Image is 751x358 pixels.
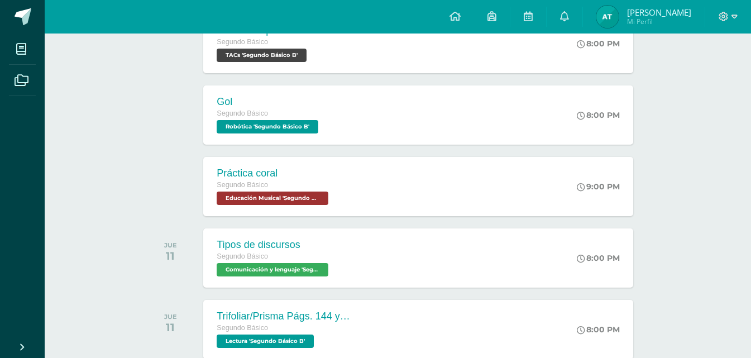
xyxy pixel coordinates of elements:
[217,192,328,205] span: Educación Musical 'Segundo Básico B'
[217,324,268,332] span: Segundo Básico
[164,249,177,262] div: 11
[217,311,351,322] div: Trifoliar/Prisma Págs. 144 y 145
[577,110,620,120] div: 8:00 PM
[217,109,268,117] span: Segundo Básico
[577,324,620,335] div: 8:00 PM
[217,96,321,108] div: Gol
[164,321,177,334] div: 11
[627,17,691,26] span: Mi Perfil
[577,253,620,263] div: 8:00 PM
[577,182,620,192] div: 9:00 PM
[596,6,619,28] img: ec564c790872b28a2c85a88fe9b7aa0c.png
[217,252,268,260] span: Segundo Básico
[217,263,328,276] span: Comunicación y lenguaje 'Segundo Básico B'
[577,39,620,49] div: 8:00 PM
[217,38,268,46] span: Segundo Básico
[217,181,268,189] span: Segundo Básico
[217,239,331,251] div: Tipos de discursos
[217,168,331,179] div: Práctica coral
[627,7,691,18] span: [PERSON_NAME]
[217,335,314,348] span: Lectura 'Segundo Básico B'
[217,49,307,62] span: TACs 'Segundo Básico B'
[164,313,177,321] div: JUE
[164,241,177,249] div: JUE
[217,120,318,133] span: Robótica 'Segundo Básico B'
